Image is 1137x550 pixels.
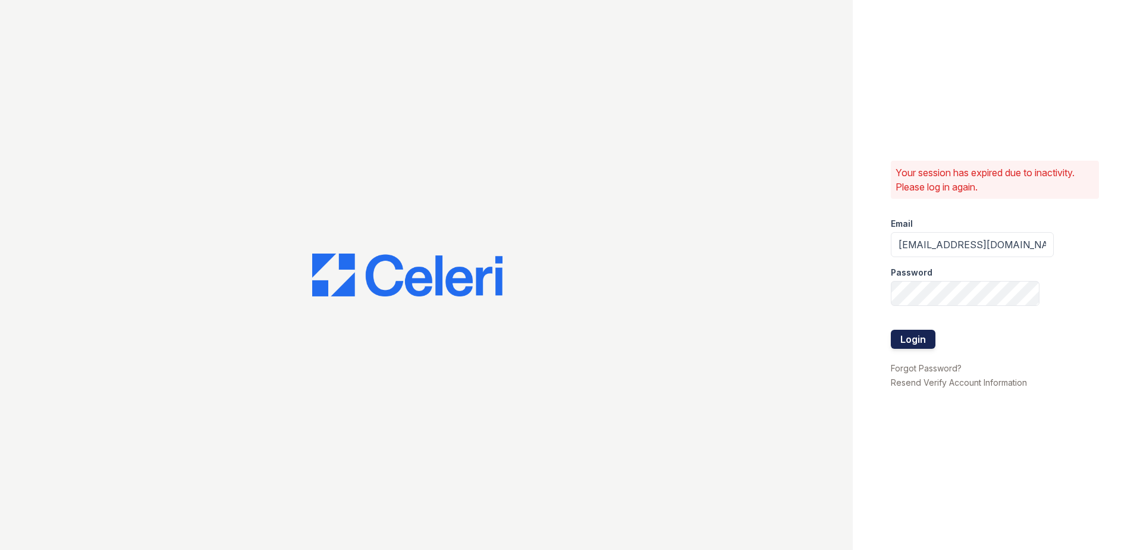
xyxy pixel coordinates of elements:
[891,330,935,349] button: Login
[891,363,962,373] a: Forgot Password?
[891,218,913,230] label: Email
[891,267,932,279] label: Password
[891,377,1027,387] a: Resend Verify Account Information
[896,165,1094,194] p: Your session has expired due to inactivity. Please log in again.
[312,254,502,296] img: CE_Logo_Blue-a8612792a0a2168367f1c8372b55b34899dd931a85d93a1a3d3e32e68fde9ad4.png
